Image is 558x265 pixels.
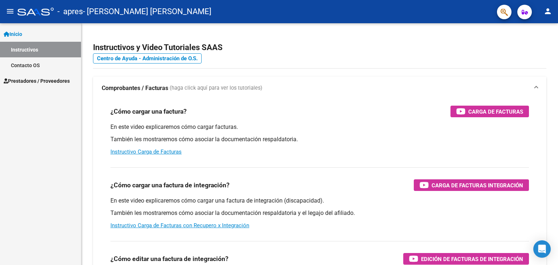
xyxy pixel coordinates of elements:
span: Edición de Facturas de integración [421,254,523,264]
a: Instructivo Carga de Facturas [110,148,182,155]
span: Inicio [4,30,22,38]
mat-icon: menu [6,7,15,16]
span: - apres [57,4,83,20]
span: Carga de Facturas [468,107,523,116]
a: Instructivo Carga de Facturas con Recupero x Integración [110,222,249,229]
p: También les mostraremos cómo asociar la documentación respaldatoria y el legajo del afiliado. [110,209,529,217]
h3: ¿Cómo cargar una factura de integración? [110,180,230,190]
h2: Instructivos y Video Tutoriales SAAS [93,41,546,54]
strong: Comprobantes / Facturas [102,84,168,92]
h3: ¿Cómo cargar una factura? [110,106,187,117]
button: Edición de Facturas de integración [403,253,529,265]
span: Prestadores / Proveedores [4,77,70,85]
a: Centro de Ayuda - Administración de O.S. [93,53,202,64]
span: - [PERSON_NAME] [PERSON_NAME] [83,4,211,20]
span: Carga de Facturas Integración [432,181,523,190]
p: También les mostraremos cómo asociar la documentación respaldatoria. [110,135,529,143]
div: Open Intercom Messenger [533,240,551,258]
span: (haga click aquí para ver los tutoriales) [170,84,262,92]
button: Carga de Facturas Integración [414,179,529,191]
mat-expansion-panel-header: Comprobantes / Facturas (haga click aquí para ver los tutoriales) [93,77,546,100]
button: Carga de Facturas [450,106,529,117]
h3: ¿Cómo editar una factura de integración? [110,254,229,264]
mat-icon: person [543,7,552,16]
p: En este video explicaremos cómo cargar facturas. [110,123,529,131]
p: En este video explicaremos cómo cargar una factura de integración (discapacidad). [110,197,529,205]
